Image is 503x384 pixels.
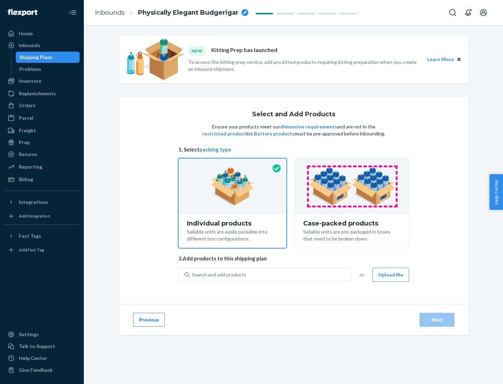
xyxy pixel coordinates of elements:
div: Case-packed products [303,220,401,227]
button: restricted product [202,130,246,137]
button: dimension requirements [280,123,337,130]
button: Battery products [254,130,294,137]
p: Kitting Prep has launched [211,46,277,56]
a: Problems [16,64,80,75]
img: individual-pack.facf35554cb0f1810c75b2bd6df2d64e.png [211,167,254,206]
div: Help Center [19,355,47,362]
button: Open account menu [476,6,490,20]
span: Physically Elegant Budgerigar [138,8,239,17]
div: Shipping Plans [19,54,52,61]
button: Learn More [427,56,454,63]
div: Individual products [187,220,278,227]
button: Close Navigation [66,6,80,20]
a: Billing [4,174,80,185]
div: NEW [188,46,206,56]
a: Inventory [4,75,80,87]
div: Inventory [19,77,41,84]
button: Previous [133,313,165,327]
button: Integrations [4,197,80,208]
button: Next [420,313,454,327]
a: Help Center [4,353,80,364]
div: Sellable units are easily packable into different box configurations. [187,227,278,242]
button: Fast Tags [4,230,80,242]
div: Freight [19,127,36,134]
button: Upload file [372,268,409,282]
a: Replenishments [4,88,80,99]
a: Inbounds [4,40,80,51]
div: Integrations [19,199,48,206]
h1: Select and Add Products [252,111,335,118]
button: packing type [199,146,231,153]
button: Close [455,56,463,63]
a: Home [4,28,80,39]
a: Freight [4,125,80,136]
div: Orders [19,102,36,109]
div: Add Fast Tag [19,247,44,253]
a: Prep [4,137,80,148]
a: Talk to Support [4,341,80,352]
div: Reporting [19,163,42,170]
div: Give Feedback [19,367,53,374]
div: Talk to Support [19,343,55,350]
a: Inbounds [95,9,125,16]
div: Home [19,30,33,37]
button: Open notifications [461,6,475,20]
div: Parcel [19,115,34,121]
div: Billing [19,176,33,183]
span: or [359,271,364,278]
div: Inbounds [19,42,40,49]
div: Search and add products [192,271,246,278]
a: Add Integration [4,211,80,222]
div: Problems [19,66,41,73]
a: Returns [4,149,80,160]
a: Orders [4,100,80,111]
ol: breadcrumbs [89,2,254,23]
div: Fast Tags [19,232,41,239]
img: Flexport logo [8,9,37,16]
div: Prep [19,139,30,146]
div: Next [425,316,449,323]
p: Ensure your products meet our and are not in the list. must be pre-approved before inbounding. [202,123,386,137]
a: Reporting [4,161,80,172]
button: Open Search Box [446,6,460,20]
a: Settings [4,329,80,340]
div: Settings [19,331,39,338]
a: Shipping Plans [16,52,80,63]
div: Replenishments [19,90,56,97]
div: Sellable units are pre-packaged in boxes that need to be broken down. [303,227,401,242]
div: Returns [19,151,37,158]
p: To access the kitting prep service, add any kitted products requiring kitting preparation when yo... [188,59,421,73]
a: Add Fast Tag [4,244,80,256]
span: 2. Add products to this shipping plan [178,255,409,262]
button: Give Feedback [4,364,80,376]
div: Add Integration [19,213,50,219]
img: case-pack.59cecea509d18c883b923b81aeac6d0b.png [308,167,395,206]
button: Help Center [489,174,503,210]
span: 1. Select [178,146,409,153]
a: Parcel [4,112,80,124]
